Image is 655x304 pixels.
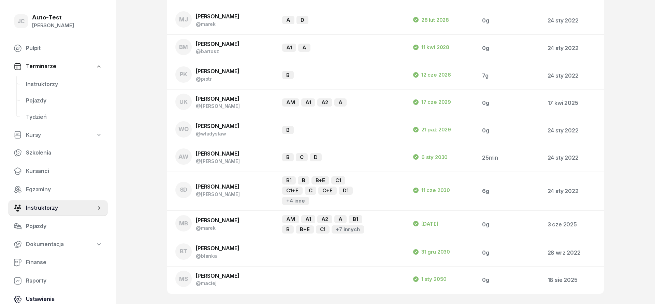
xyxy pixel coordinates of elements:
[412,186,450,194] div: 11 cze 2030
[196,150,239,157] span: [PERSON_NAME]
[548,126,598,135] div: 24 sty 2022
[8,145,108,161] a: Szkolenia
[196,41,239,47] span: [PERSON_NAME]
[482,99,537,108] div: 0g
[282,187,302,195] div: C1+E
[334,98,347,107] div: A
[310,153,322,161] div: D
[26,295,102,304] span: Ustawienia
[339,187,353,195] div: D1
[26,113,102,122] span: Tydzień
[301,98,315,107] div: A1
[8,273,108,289] a: Raporty
[196,191,240,197] div: @[PERSON_NAME]
[412,16,449,24] div: 28 lut 2028
[349,215,362,223] div: B1
[20,109,108,125] a: Tydzień
[317,215,333,223] div: A2
[482,71,537,80] div: 7g
[17,18,25,24] span: JC
[334,215,347,223] div: A
[548,154,598,162] div: 24 sty 2022
[179,99,188,105] span: UK
[8,40,108,57] a: Pulpit
[282,197,309,205] div: +4 inne
[317,98,333,107] div: A2
[301,215,315,223] div: A1
[180,71,188,77] span: PK
[316,225,330,234] div: C1
[26,258,102,267] span: Finanse
[26,185,102,194] span: Egzaminy
[26,167,102,176] span: Kursanci
[305,187,317,195] div: C
[282,225,294,234] div: B
[412,43,449,51] div: 11 kwi 2028
[332,225,364,234] div: +7 innych
[296,153,308,161] div: C
[296,225,314,234] div: B+E
[196,21,239,27] div: @marek
[482,220,537,229] div: 0g
[178,126,189,132] span: WO
[482,126,537,135] div: 0g
[196,183,239,190] span: [PERSON_NAME]
[179,17,188,22] span: MJ
[26,240,64,249] span: Dokumentacja
[32,21,74,30] div: [PERSON_NAME]
[412,71,451,79] div: 12 cze 2028
[548,99,598,108] div: 17 kwi 2025
[282,126,294,134] div: B
[548,276,598,285] div: 18 sie 2025
[548,249,598,257] div: 28 wrz 2022
[26,44,102,53] span: Pulpit
[482,16,537,25] div: 0g
[196,68,239,75] span: [PERSON_NAME]
[412,248,450,256] div: 31 gru 2030
[412,98,451,106] div: 17 cze 2029
[282,153,294,161] div: B
[178,154,189,160] span: AW
[26,62,56,71] span: Terminarze
[282,16,294,24] div: A
[196,48,239,54] div: @bartosz
[412,153,448,161] div: 6 sty 2030
[296,16,308,24] div: D
[482,187,537,196] div: 6g
[8,127,108,143] a: Kursy
[196,131,239,137] div: @władysław
[548,187,598,196] div: 24 sty 2022
[318,187,337,195] div: C+E
[282,176,296,185] div: B1
[26,131,41,140] span: Kursy
[8,254,108,271] a: Finanse
[196,245,239,252] span: [PERSON_NAME]
[311,176,330,185] div: B+E
[179,44,188,50] span: BM
[331,176,345,185] div: C1
[196,280,239,286] div: @maciej
[196,253,239,259] div: @blanka
[412,126,451,134] div: 21 paź 2029
[482,276,537,285] div: 0g
[8,163,108,179] a: Kursanci
[8,181,108,198] a: Egzaminy
[8,237,108,252] a: Dokumentacja
[20,76,108,93] a: Instruktorzy
[196,225,239,231] div: @marek
[548,220,598,229] div: 3 cze 2025
[196,103,240,109] div: @[PERSON_NAME]
[412,220,438,228] div: [DATE]
[26,222,102,231] span: Pojazdy
[282,44,296,52] div: A1
[32,15,74,20] div: Auto-Test
[180,187,188,193] span: SD
[412,275,447,283] div: 1 sty 2050
[26,80,102,89] span: Instruktorzy
[196,13,239,20] span: [PERSON_NAME]
[196,272,239,279] span: [PERSON_NAME]
[8,218,108,235] a: Pojazdy
[282,98,299,107] div: AM
[482,249,537,257] div: 0g
[196,123,239,129] span: [PERSON_NAME]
